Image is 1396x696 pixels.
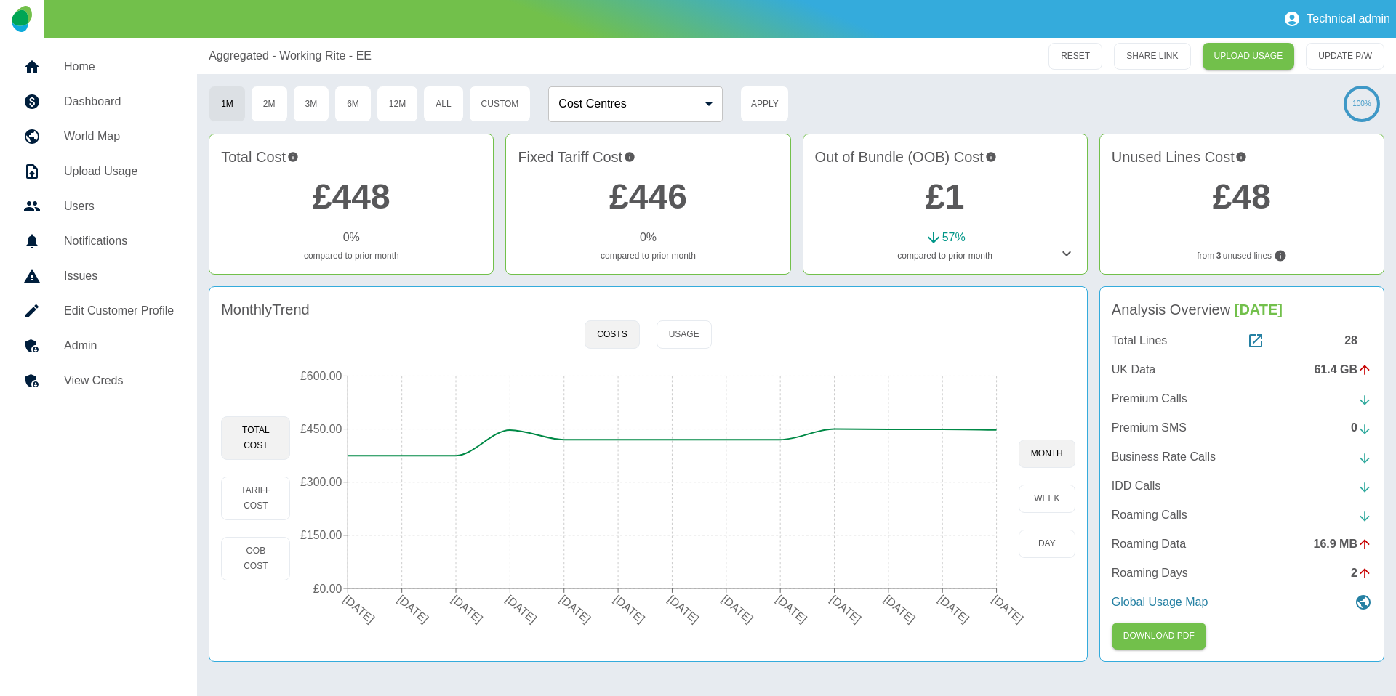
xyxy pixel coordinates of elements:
div: 16.9 MB [1314,535,1372,553]
button: Custom [469,86,531,122]
a: Edit Customer Profile [12,294,185,328]
h5: Admin [64,337,174,355]
a: IDD Calls [1112,477,1372,495]
p: Roaming Days [1112,565,1188,582]
p: Premium Calls [1112,390,1187,408]
a: Dashboard [12,84,185,119]
button: Tariff Cost [221,477,290,520]
svg: This is the total charges incurred over 1 months [287,146,299,168]
a: £448 [313,177,390,216]
tspan: [DATE] [774,593,809,626]
button: UPDATE P/W [1306,43,1384,70]
tspan: [DATE] [990,593,1026,626]
tspan: [DATE] [720,593,755,626]
a: Premium SMS0 [1112,419,1372,437]
button: Click here to download the most recent invoice. If the current month’s invoice is unavailable, th... [1112,623,1206,650]
tspan: [DATE] [666,593,702,626]
p: UK Data [1112,361,1155,379]
svg: Lines not used during your chosen timeframe. If multiple months selected only lines never used co... [1274,249,1287,262]
h4: Total Cost [221,146,481,168]
tspan: [DATE] [558,593,593,626]
tspan: £600.00 [301,370,343,382]
button: OOB Cost [221,537,290,580]
p: IDD Calls [1112,477,1161,495]
tspan: [DATE] [504,593,539,626]
p: from unused lines [1112,249,1372,262]
a: Upload Usage [12,154,185,189]
a: Aggregated - Working Rite - EE [209,47,372,65]
a: Notifications [12,224,185,259]
tspan: £450.00 [301,423,343,435]
svg: Costs outside of your fixed tariff [985,146,997,168]
a: View Creds [12,363,185,398]
button: Costs [585,320,639,349]
p: Global Usage Map [1112,594,1208,611]
a: UK Data61.4 GB [1112,361,1372,379]
p: compared to prior month [221,249,481,262]
a: Global Usage Map [1112,594,1372,611]
a: Home [12,49,185,84]
h5: Issues [64,267,174,285]
img: Logo [12,6,31,32]
h5: Notifications [64,232,174,250]
svg: This is your recurring contracted cost [624,146,635,168]
h4: Analysis Overview [1112,299,1372,320]
button: 12M [377,86,418,122]
b: 3 [1216,249,1221,262]
a: Admin [12,328,185,363]
button: day [1019,530,1075,558]
text: 100% [1352,100,1371,108]
a: Roaming Calls [1112,506,1372,524]
button: Technical admin [1277,4,1396,33]
p: 0 % [640,229,657,246]
p: Business Rate Calls [1112,448,1216,466]
p: Roaming Data [1112,535,1186,553]
a: Issues [12,259,185,294]
div: 28 [1344,332,1372,349]
h5: Upload Usage [64,163,174,180]
tspan: [DATE] [828,593,864,626]
button: Usage [657,320,712,349]
h4: Fixed Tariff Cost [518,146,778,168]
a: Total Lines28 [1112,332,1372,349]
a: World Map [12,119,185,154]
div: 0 [1351,419,1372,437]
button: RESET [1048,43,1102,70]
button: 2M [251,86,288,122]
h4: Unused Lines Cost [1112,146,1372,168]
h5: Home [64,58,174,76]
tspan: [DATE] [882,593,918,626]
tspan: [DATE] [611,593,647,626]
button: Total Cost [221,416,290,460]
tspan: £0.00 [313,583,342,595]
p: Technical admin [1307,12,1390,25]
p: Roaming Calls [1112,506,1187,524]
button: month [1019,440,1075,468]
tspan: [DATE] [396,593,431,626]
div: 2 [1351,565,1372,582]
a: Users [12,189,185,224]
a: £446 [609,177,687,216]
tspan: £300.00 [301,476,343,488]
h5: Edit Customer Profile [64,302,174,320]
button: 6M [334,86,372,122]
a: £48 [1213,177,1271,216]
p: compared to prior month [518,249,778,262]
button: week [1019,485,1075,513]
h5: World Map [64,128,174,145]
button: Apply [740,86,789,122]
p: 57 % [942,229,966,246]
tspan: [DATE] [342,593,377,626]
button: SHARE LINK [1114,43,1190,70]
tspan: £150.00 [301,529,343,541]
p: Total Lines [1112,332,1168,349]
tspan: [DATE] [936,593,972,626]
p: 0 % [343,229,360,246]
span: [DATE] [1235,302,1283,317]
button: 1M [209,86,246,122]
button: 3M [293,86,330,122]
h5: Dashboard [64,93,174,110]
a: UPLOAD USAGE [1203,43,1295,70]
a: Roaming Days2 [1112,565,1372,582]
